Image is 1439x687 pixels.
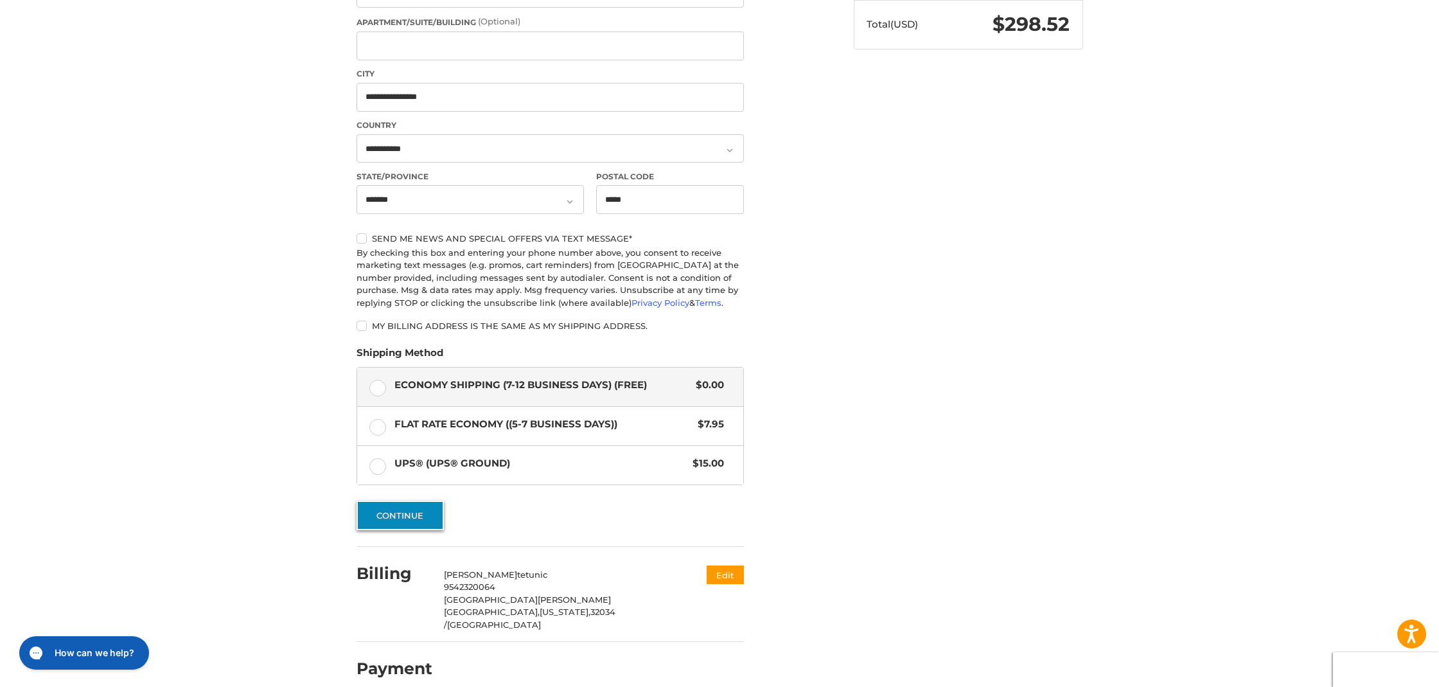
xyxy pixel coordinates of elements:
span: 32034 / [444,607,615,630]
iframe: Gorgias live chat messenger [13,632,153,674]
span: UPS® (UPS® Ground) [394,456,687,471]
span: $0.00 [690,378,725,393]
span: Flat Rate Economy ((5-7 Business Days)) [394,417,692,432]
legend: Shipping Method [357,346,443,366]
span: [GEOGRAPHIC_DATA][PERSON_NAME] [444,594,611,605]
button: Continue [357,501,444,530]
div: By checking this box and entering your phone number above, you consent to receive marketing text ... [357,247,744,310]
label: Country [357,120,744,131]
span: $7.95 [692,417,725,432]
span: [US_STATE], [540,607,590,617]
span: $298.52 [993,12,1070,36]
button: Edit [707,566,744,584]
label: Postal Code [596,171,744,183]
h2: Payment [357,659,432,679]
span: 9542320064 [444,582,495,592]
span: $15.00 [687,456,725,471]
span: [GEOGRAPHIC_DATA] [447,620,541,630]
label: My billing address is the same as my shipping address. [357,321,744,331]
span: Economy Shipping (7-12 Business Days) (Free) [394,378,690,393]
label: Send me news and special offers via text message* [357,233,744,244]
span: tetunic [517,569,547,580]
span: [GEOGRAPHIC_DATA], [444,607,540,617]
span: Total (USD) [867,18,918,30]
label: State/Province [357,171,584,183]
iframe: Google Customer Reviews [1333,652,1439,687]
span: [PERSON_NAME] [444,569,517,580]
h2: Billing [357,564,432,584]
label: City [357,68,744,80]
label: Apartment/Suite/Building [357,15,744,28]
a: Terms [695,298,721,308]
small: (Optional) [478,16,520,26]
a: Privacy Policy [631,298,689,308]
